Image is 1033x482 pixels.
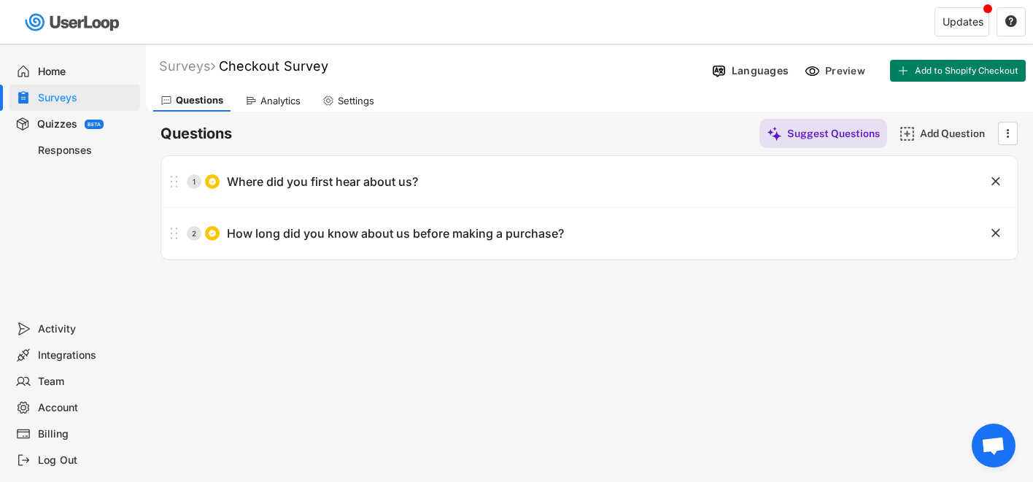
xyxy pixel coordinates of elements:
[920,127,993,140] div: Add Question
[227,174,418,190] div: Where did you first hear about us?
[338,95,374,107] div: Settings
[711,63,727,79] img: Language%20Icon.svg
[38,454,134,467] div: Log Out
[1005,15,1018,28] button: 
[88,122,101,127] div: BETA
[187,230,201,237] div: 2
[1000,123,1015,144] button: 
[219,58,328,74] font: Checkout Survey
[208,229,217,238] img: CircleTickMinorWhite.svg
[1005,15,1017,28] text: 
[991,225,1000,241] text: 
[943,17,983,27] div: Updates
[899,126,915,141] img: AddMajor.svg
[972,424,1015,467] div: Open chat
[22,7,125,37] img: userloop-logo-01.svg
[38,144,134,158] div: Responses
[991,174,1000,189] text: 
[38,401,134,415] div: Account
[38,65,134,79] div: Home
[38,322,134,336] div: Activity
[787,127,880,140] div: Suggest Questions
[732,64,789,77] div: Languages
[187,178,201,185] div: 1
[159,58,215,74] div: Surveys
[38,375,134,389] div: Team
[915,66,1018,75] span: Add to Shopify Checkout
[37,117,77,131] div: Quizzes
[260,95,301,107] div: Analytics
[227,226,564,241] div: How long did you know about us before making a purchase?
[38,91,134,105] div: Surveys
[767,126,782,141] img: MagicMajor%20%28Purple%29.svg
[208,177,217,186] img: CircleTickMinorWhite.svg
[38,349,134,362] div: Integrations
[160,124,232,144] h6: Questions
[176,94,223,106] div: Questions
[1007,125,1010,141] text: 
[988,226,1003,241] button: 
[825,64,869,77] div: Preview
[890,60,1026,82] button: Add to Shopify Checkout
[38,427,134,441] div: Billing
[988,174,1003,189] button: 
